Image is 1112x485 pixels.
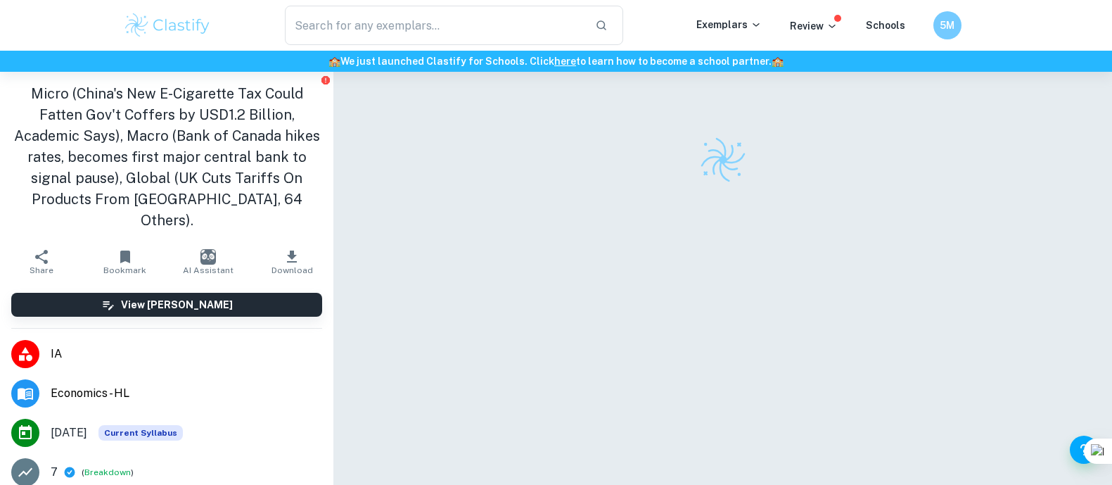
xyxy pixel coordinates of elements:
button: Report issue [320,75,331,85]
span: [DATE] [51,424,87,441]
a: Schools [866,20,905,31]
button: 5M [933,11,961,39]
button: Bookmark [84,242,167,282]
span: 🏫 [772,56,784,67]
span: Download [271,265,313,275]
h6: View [PERSON_NAME] [121,297,233,313]
span: Bookmark [103,265,146,275]
h1: Micro (China's New E-Cigarette Tax Could Fatten Gov't Coffers by USD1.2 Billion, Academic Says), ... [11,83,322,231]
span: Share [30,265,53,275]
p: 7 [51,464,58,481]
button: Help and Feedback [1070,436,1098,464]
img: AI Assistant [200,249,216,265]
a: here [554,56,576,67]
input: Search for any exemplars... [285,6,584,45]
button: View [PERSON_NAME] [11,293,322,317]
h6: 5M [939,18,955,33]
span: AI Assistant [183,265,234,275]
img: Clastify logo [123,11,212,39]
button: Download [250,242,334,282]
span: IA [51,346,322,363]
p: Exemplars [696,17,762,32]
h6: We just launched Clastify for Schools. Click to learn how to become a school partner. [3,53,1109,69]
div: This exemplar is based on the current syllabus. Feel free to refer to it for inspiration/ideas wh... [98,425,183,441]
span: Current Syllabus [98,425,183,441]
p: Review [790,18,838,34]
span: 🏫 [328,56,340,67]
img: Clastify logo [698,135,748,184]
span: ( ) [82,466,134,479]
button: Breakdown [84,466,131,479]
span: Economics - HL [51,385,322,402]
button: AI Assistant [167,242,250,282]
